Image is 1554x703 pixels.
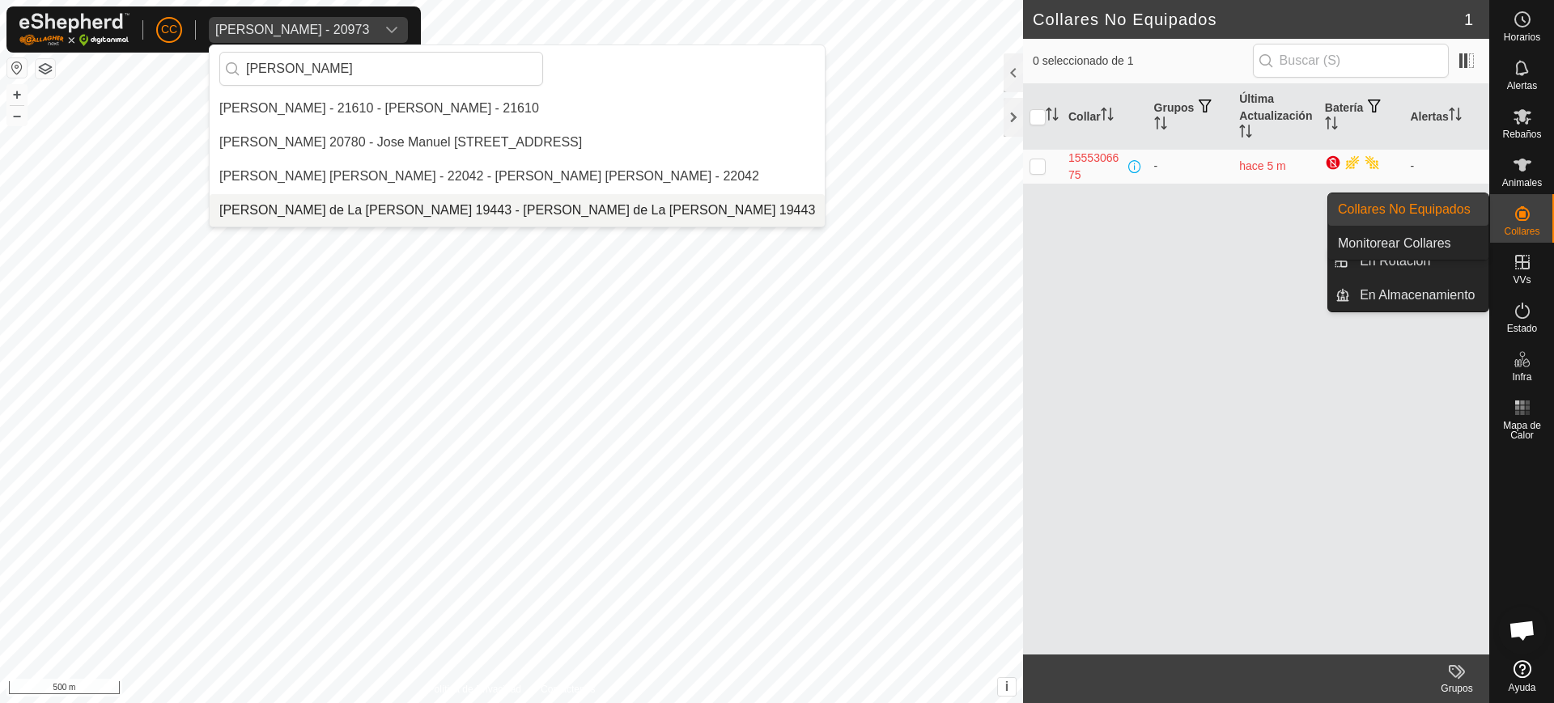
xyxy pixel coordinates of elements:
img: Logo Gallagher [19,13,129,46]
p-sorticon: Activar para ordenar [1239,127,1252,140]
p-sorticon: Activar para ordenar [1154,119,1167,132]
div: Chat abierto [1498,606,1547,654]
div: [PERSON_NAME] - 21610 - [PERSON_NAME] - 21610 [219,99,539,118]
button: Capas del Mapa [36,59,55,78]
li: En Almacenamiento [1328,279,1488,311]
th: Alertas [1403,84,1489,150]
a: En Almacenamiento [1350,279,1488,311]
span: Alertas [1507,81,1537,91]
div: dropdown trigger [376,17,408,43]
ul: Option List [210,92,825,227]
span: En Rotación [1360,252,1430,271]
th: Última Actualización [1233,84,1318,150]
li: Jose Manuel Calles Suana 20780 [210,126,825,159]
li: Jose Manuel Olivera de La Vega 19443 [210,194,825,227]
a: Monitorear Collares [1328,227,1488,260]
p-sorticon: Activar para ordenar [1325,119,1338,132]
span: CC [161,21,177,38]
div: [PERSON_NAME] de La [PERSON_NAME] 19443 - [PERSON_NAME] de La [PERSON_NAME] 19443 [219,201,815,220]
input: Buscar por región, país, empresa o propiedad [219,52,543,86]
span: En Almacenamiento [1360,286,1475,305]
a: Contáctenos [541,682,595,697]
a: Collares No Equipados [1328,193,1488,226]
li: Jose Manuel Esteban Sanchez - 22042 [210,160,825,193]
button: – [7,106,27,125]
li: En Rotación [1328,245,1488,277]
a: Política de Privacidad [428,682,521,697]
th: Collar [1062,84,1148,150]
span: Collares No Equipados [1338,200,1471,219]
p-sorticon: Activar para ordenar [1046,110,1059,123]
span: Rafael Ovispo Rodriguez - 20973 [209,17,376,43]
li: Jose Manuel Cabezas Gonzalez - 21610 [210,92,825,125]
span: Ayuda [1509,683,1536,692]
span: Rebaños [1502,129,1541,139]
h2: Collares No Equipados [1033,10,1464,29]
input: Buscar (S) [1253,44,1449,78]
span: Horarios [1504,32,1540,42]
div: Grupos [1424,681,1489,696]
span: Estado [1507,324,1537,333]
span: i [1005,680,1008,693]
p-sorticon: Activar para ordenar [1101,110,1114,123]
span: 12 mar 2025, 13:05 [1239,159,1286,172]
div: [PERSON_NAME] [PERSON_NAME] - 22042 - [PERSON_NAME] [PERSON_NAME] - 22042 [219,167,759,186]
span: 0 seleccionado de 1 [1033,53,1253,70]
span: Animales [1502,178,1542,188]
div: [PERSON_NAME] 20780 - Jose Manuel [STREET_ADDRESS] [219,133,582,152]
a: En Rotación [1350,245,1488,277]
button: + [7,85,27,104]
p-sorticon: Activar para ordenar [1449,110,1462,123]
div: 1555306675 [1068,150,1125,184]
th: Batería [1318,84,1404,150]
a: Ayuda [1490,654,1554,699]
button: i [998,678,1016,696]
span: 1 [1464,7,1473,32]
span: VVs [1513,275,1531,285]
span: Infra [1512,372,1531,382]
td: - [1148,149,1233,184]
td: - [1403,149,1489,184]
div: [PERSON_NAME] - 20973 [215,23,369,36]
th: Grupos [1148,84,1233,150]
button: Restablecer Mapa [7,58,27,78]
span: Monitorear Collares [1338,234,1451,253]
span: Mapa de Calor [1494,421,1550,440]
